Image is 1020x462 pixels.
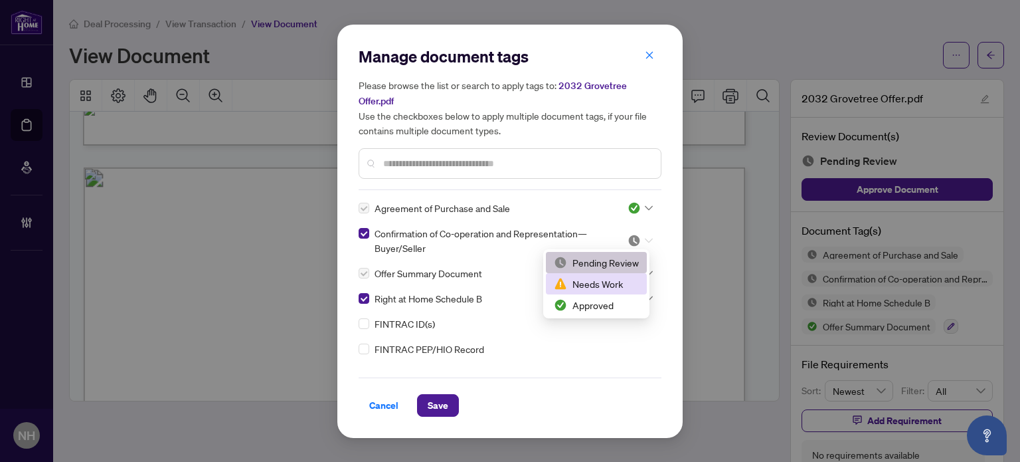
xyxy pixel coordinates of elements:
div: Pending Review [546,252,647,273]
img: status [628,201,641,215]
button: Save [417,394,459,417]
span: Right at Home Schedule B [375,291,482,306]
img: status [554,277,567,290]
button: Open asap [967,415,1007,455]
h2: Manage document tags [359,46,661,67]
div: Approved [546,294,647,316]
div: Needs Work [554,277,639,291]
div: Pending Review [554,255,639,270]
span: Agreement of Purchase and Sale [375,201,510,215]
span: FINTRAC ID(s) [375,316,435,331]
img: status [628,234,641,247]
div: Approved [554,298,639,312]
span: 2032 Grovetree Offer.pdf [359,80,627,107]
h5: Please browse the list or search to apply tags to: Use the checkboxes below to apply multiple doc... [359,78,661,138]
img: status [554,256,567,269]
span: Offer Summary Document [375,266,482,281]
span: close [645,51,654,60]
button: Cancel [359,394,409,417]
span: Cancel [369,395,398,416]
img: status [554,298,567,312]
span: FINTRAC PEP/HIO Record [375,342,484,356]
div: Needs Work [546,273,647,294]
span: Approved [628,201,653,215]
span: Pending Review [628,234,653,247]
span: Confirmation of Co-operation and Representation—Buyer/Seller [375,226,612,255]
span: Save [428,395,448,416]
